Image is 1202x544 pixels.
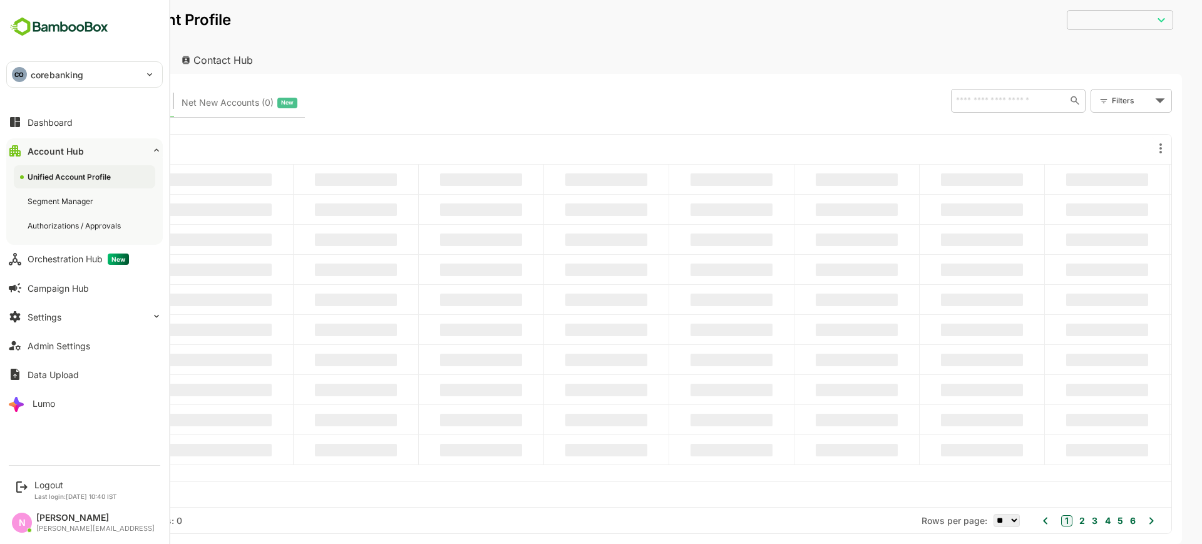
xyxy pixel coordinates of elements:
img: BambooboxFullLogoMark.5f36c76dfaba33ec1ec1367b70bb1252.svg [6,15,112,39]
button: 1 [1017,515,1029,526]
div: Total Rows: -- | Rows: 0 [38,515,138,526]
div: Account Hub [28,146,84,157]
p: corebanking [31,68,83,81]
button: Lumo [6,391,163,416]
div: Contact Hub [128,46,220,74]
button: 3 [1045,514,1054,528]
div: Unified Account Profile [28,172,113,182]
div: Authorizations / Approvals [28,220,123,231]
div: Settings [28,312,61,322]
button: Campaign Hub [6,275,163,300]
button: 5 [1071,514,1079,528]
div: COcorebanking [7,62,162,87]
span: Net New Accounts ( 0 ) [138,95,230,111]
span: Rows per page: [878,515,943,526]
div: Data Upload [28,369,79,380]
div: Filters [1067,88,1128,114]
button: Settings [6,304,163,329]
div: Segment Manager [28,196,96,207]
button: Data Upload [6,362,163,387]
div: Campaign Hub [28,283,89,294]
div: Admin Settings [28,341,90,351]
div: [PERSON_NAME][EMAIL_ADDRESS] [36,525,155,533]
span: New [237,95,250,111]
p: Last login: [DATE] 10:40 IST [34,493,117,500]
div: Account Hub [20,46,123,74]
div: ​ [1023,9,1129,31]
button: 6 [1083,514,1092,528]
div: N [12,513,32,533]
p: Unified Account Profile [20,13,187,28]
button: Account Hub [6,138,163,163]
div: Logout [34,480,117,490]
button: Orchestration HubNew [6,247,163,272]
div: Orchestration Hub [28,254,129,265]
button: Dashboard [6,110,163,135]
button: 2 [1032,514,1041,528]
div: CO [12,67,27,82]
span: Known accounts you’ve identified to target - imported from CRM, Offline upload, or promoted from ... [44,95,116,111]
div: [PERSON_NAME] [36,513,155,523]
span: New [108,254,129,265]
div: Lumo [33,398,55,409]
button: Admin Settings [6,333,163,358]
button: 4 [1058,514,1067,528]
div: Filters [1068,94,1108,107]
div: Newly surfaced ICP-fit accounts from Intent, Website, LinkedIn, and other engagement signals. [138,95,254,111]
div: Dashboard [28,117,73,128]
